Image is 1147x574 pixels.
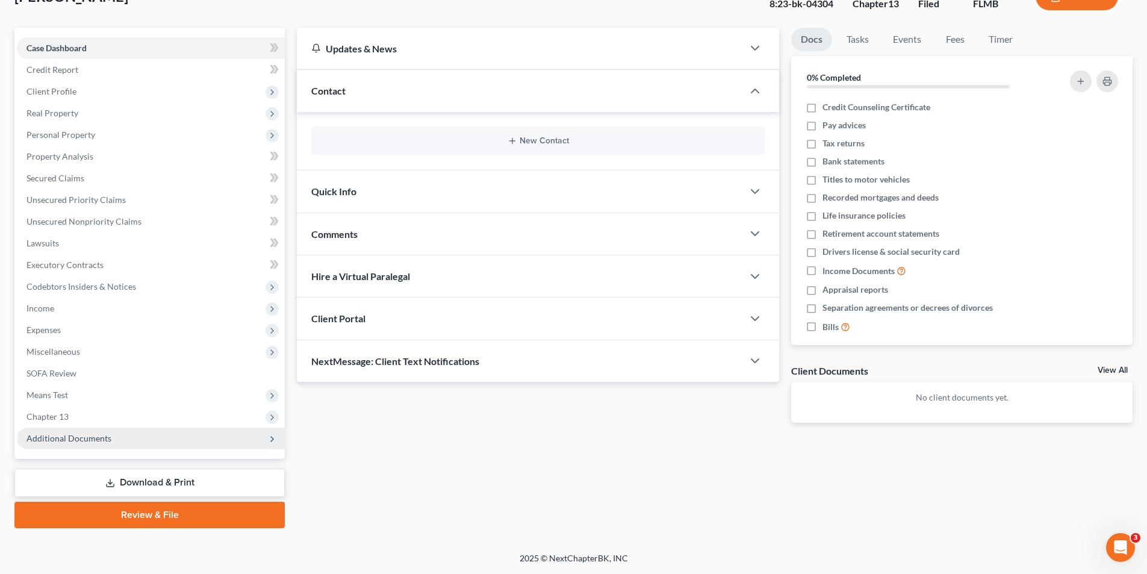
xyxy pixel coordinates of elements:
[26,346,80,357] span: Miscellaneous
[1131,533,1140,543] span: 3
[17,146,285,167] a: Property Analysis
[26,86,76,96] span: Client Profile
[26,151,93,161] span: Property Analysis
[822,321,839,333] span: Bills
[822,192,939,204] span: Recorded mortgages and deeds
[837,28,878,51] a: Tasks
[822,155,884,167] span: Bank statements
[822,101,930,113] span: Credit Counseling Certificate
[1106,533,1135,562] iframe: Intercom live chat
[26,129,95,140] span: Personal Property
[26,390,68,400] span: Means Test
[807,72,861,83] strong: 0% Completed
[26,108,78,118] span: Real Property
[311,42,729,55] div: Updates & News
[822,137,865,149] span: Tax returns
[26,368,76,378] span: SOFA Review
[26,411,69,422] span: Chapter 13
[17,232,285,254] a: Lawsuits
[822,246,960,258] span: Drivers license & social security card
[26,433,111,443] span: Additional Documents
[26,173,84,183] span: Secured Claims
[26,43,87,53] span: Case Dashboard
[17,37,285,59] a: Case Dashboard
[979,28,1022,51] a: Timer
[311,313,365,324] span: Client Portal
[311,228,358,240] span: Comments
[791,28,832,51] a: Docs
[26,281,136,292] span: Codebtors Insiders & Notices
[311,186,356,197] span: Quick Info
[14,469,285,497] a: Download & Print
[26,260,104,270] span: Executory Contracts
[822,265,895,277] span: Income Documents
[14,502,285,528] a: Review & File
[26,325,61,335] span: Expenses
[17,59,285,81] a: Credit Report
[822,284,888,296] span: Appraisal reports
[26,303,54,313] span: Income
[26,216,141,226] span: Unsecured Nonpriority Claims
[822,302,993,314] span: Separation agreements or decrees of divorces
[17,254,285,276] a: Executory Contracts
[822,228,939,240] span: Retirement account statements
[822,119,866,131] span: Pay advices
[26,195,126,205] span: Unsecured Priority Claims
[936,28,974,51] a: Fees
[822,210,906,222] span: Life insurance policies
[17,189,285,211] a: Unsecured Priority Claims
[883,28,931,51] a: Events
[17,167,285,189] a: Secured Claims
[311,355,479,367] span: NextMessage: Client Text Notifications
[17,211,285,232] a: Unsecured Nonpriority Claims
[26,64,78,75] span: Credit Report
[321,136,755,146] button: New Contact
[26,238,59,248] span: Lawsuits
[311,85,346,96] span: Contact
[791,364,868,377] div: Client Documents
[17,363,285,384] a: SOFA Review
[1098,366,1128,375] a: View All
[311,270,410,282] span: Hire a Virtual Paralegal
[822,173,910,186] span: Titles to motor vehicles
[801,392,1123,404] p: No client documents yet.
[231,552,917,574] div: 2025 © NextChapterBK, INC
